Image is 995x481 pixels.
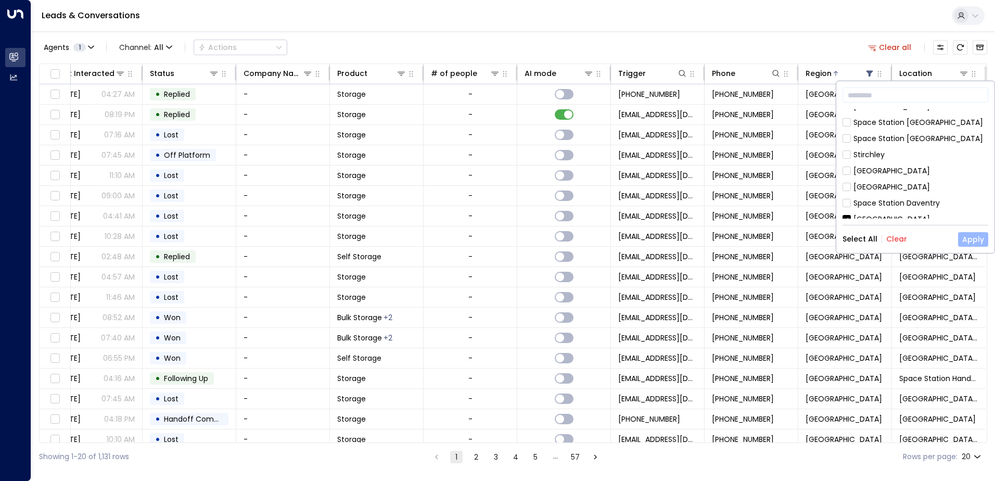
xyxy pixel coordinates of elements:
[618,211,697,221] span: leads@space-station.co.uk
[468,231,473,242] div: -
[618,130,697,140] span: leads@space-station.co.uk
[806,272,882,282] span: Birmingham
[843,182,988,193] div: [GEOGRAPHIC_DATA]
[105,109,135,120] p: 08:19 PM
[337,312,382,323] span: Bulk Storage
[509,451,522,463] button: Go to page 4
[468,251,473,262] div: -
[337,109,366,120] span: Storage
[164,130,178,140] span: Lost
[236,145,330,165] td: -
[101,394,135,404] p: 07:45 AM
[115,40,176,55] button: Channel:All
[712,150,774,160] span: +447442654518
[468,272,473,282] div: -
[164,150,210,160] span: Off Platform
[236,247,330,267] td: -
[101,251,135,262] p: 02:48 AM
[236,226,330,246] td: -
[103,353,135,363] p: 06:55 PM
[155,227,160,245] div: •
[933,40,948,55] button: Customize
[864,40,916,55] button: Clear all
[39,451,129,462] div: Showing 1-20 of 1,131 rows
[468,191,473,201] div: -
[236,267,330,287] td: -
[618,191,697,201] span: leads@space-station.co.uk
[529,451,542,463] button: Go to page 5
[337,67,406,80] div: Product
[806,373,882,384] span: Birmingham
[337,333,382,343] span: Bulk Storage
[236,125,330,145] td: -
[164,434,178,445] span: Lost
[618,67,687,80] div: Trigger
[712,231,774,242] span: +447411862396
[106,292,135,302] p: 11:46 AM
[236,166,330,185] td: -
[194,40,287,55] button: Actions
[337,191,366,201] span: Storage
[48,332,61,345] span: Toggle select row
[236,328,330,348] td: -
[468,414,473,424] div: -
[48,393,61,406] span: Toggle select row
[155,309,160,326] div: •
[236,348,330,368] td: -
[48,230,61,243] span: Toggle select row
[853,133,983,144] div: Space Station [GEOGRAPHIC_DATA]
[337,414,366,424] span: Storage
[899,353,978,363] span: Space Station Kings Heath
[853,117,983,128] div: Space Station [GEOGRAPHIC_DATA]
[843,149,988,160] div: Stirchley
[155,85,160,103] div: •
[618,414,680,424] span: +447722960441
[712,130,774,140] span: +447988832070
[806,109,882,120] span: Birmingham
[337,67,367,80] div: Product
[48,413,61,426] span: Toggle select row
[236,389,330,409] td: -
[155,268,160,286] div: •
[150,67,174,80] div: Status
[384,312,392,323] div: Container Storage,Self Storage
[236,186,330,206] td: -
[886,235,907,243] button: Clear
[164,414,237,424] span: Handoff Completed
[712,67,781,80] div: Phone
[843,235,877,243] button: Select All
[843,166,988,176] div: [GEOGRAPHIC_DATA]
[618,170,697,181] span: leads@space-station.co.uk
[194,40,287,55] div: Button group with a nested menu
[164,211,178,221] span: Lost
[712,272,774,282] span: +447436659328
[48,210,61,223] span: Toggle select row
[973,40,987,55] button: Archived Leads
[806,292,882,302] span: Birmingham
[164,170,178,181] span: Lost
[525,67,556,80] div: AI mode
[468,373,473,384] div: -
[155,126,160,144] div: •
[712,333,774,343] span: +447984498740
[44,44,69,51] span: Agents
[618,150,697,160] span: leads@space-station.co.uk
[712,292,774,302] span: +447599964452
[101,191,135,201] p: 09:00 AM
[618,292,697,302] span: leads@space-station.co.uk
[843,214,988,225] div: [GEOGRAPHIC_DATA]
[618,272,697,282] span: leads@space-station.co.uk
[430,450,602,463] nav: pagination navigation
[337,89,366,99] span: Storage
[899,272,976,282] span: Space Station Stirchley
[155,146,160,164] div: •
[806,434,882,445] span: Birmingham
[73,43,86,52] span: 1
[806,394,882,404] span: Birmingham
[853,214,930,225] div: [GEOGRAPHIC_DATA]
[569,451,582,463] button: Go to page 57
[164,191,178,201] span: Lost
[958,232,988,247] button: Apply
[164,333,181,343] span: Won
[712,353,774,363] span: +447305395090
